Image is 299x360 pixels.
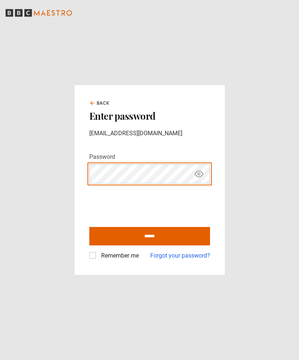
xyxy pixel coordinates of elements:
[89,129,210,138] p: [EMAIL_ADDRESS][DOMAIN_NAME]
[98,251,139,260] label: Remember me
[89,153,115,161] label: Password
[89,189,202,218] iframe: reCAPTCHA
[89,109,210,123] h2: Enter password
[150,251,210,260] a: Forgot your password?
[97,100,110,106] span: Back
[6,7,72,18] svg: BBC Maestro
[89,100,110,106] a: Back
[193,168,205,181] button: Show password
